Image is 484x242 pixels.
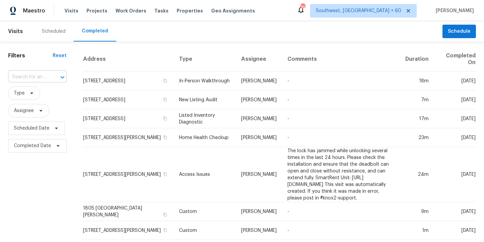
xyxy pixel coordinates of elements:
[282,128,400,147] td: -
[448,27,470,36] span: Schedule
[236,109,282,128] td: [PERSON_NAME]
[282,147,400,202] td: The lock has jammed while unlocking several times in the last 24 hours. Please check the installa...
[211,7,255,14] span: Geo Assignments
[8,72,48,82] input: Search for an address...
[83,72,174,90] td: [STREET_ADDRESS]
[434,90,476,109] td: [DATE]
[434,47,476,72] th: Completed On
[14,107,34,114] span: Assignee
[434,147,476,202] td: [DATE]
[174,72,236,90] td: In-Person Walkthrough
[14,142,51,149] span: Completed Date
[174,128,236,147] td: Home Health Checkup
[82,28,108,34] div: Completed
[300,4,305,11] div: 791
[400,147,434,202] td: 24m
[434,72,476,90] td: [DATE]
[400,128,434,147] td: 23m
[236,90,282,109] td: [PERSON_NAME]
[83,147,174,202] td: [STREET_ADDRESS][PERSON_NAME]
[14,90,25,97] span: Type
[174,90,236,109] td: New Listing Audit
[83,47,174,72] th: Address
[83,128,174,147] td: [STREET_ADDRESS][PERSON_NAME]
[434,202,476,221] td: [DATE]
[83,221,174,240] td: [STREET_ADDRESS][PERSON_NAME]
[174,202,236,221] td: Custom
[65,7,78,14] span: Visits
[162,171,168,177] button: Copy Address
[177,7,203,14] span: Properties
[400,47,434,72] th: Duration
[282,72,400,90] td: -
[282,90,400,109] td: -
[162,97,168,103] button: Copy Address
[400,109,434,128] td: 17m
[400,72,434,90] td: 18m
[86,7,107,14] span: Projects
[8,52,53,59] h1: Filters
[400,202,434,221] td: 9m
[400,221,434,240] td: 1m
[282,221,400,240] td: -
[434,221,476,240] td: [DATE]
[236,128,282,147] td: [PERSON_NAME]
[8,24,23,39] span: Visits
[434,109,476,128] td: [DATE]
[400,90,434,109] td: 7m
[282,47,400,72] th: Comments
[433,7,474,14] span: [PERSON_NAME]
[162,212,168,218] button: Copy Address
[174,47,236,72] th: Type
[174,147,236,202] td: Access Issues
[162,134,168,140] button: Copy Address
[282,109,400,128] td: -
[236,47,282,72] th: Assignee
[14,125,49,132] span: Scheduled Date
[434,128,476,147] td: [DATE]
[83,90,174,109] td: [STREET_ADDRESS]
[42,28,66,35] div: Scheduled
[58,73,67,82] button: Open
[442,25,476,38] button: Schedule
[154,8,169,13] span: Tasks
[174,109,236,128] td: Listed Inventory Diagnostic
[23,7,45,14] span: Maestro
[116,7,146,14] span: Work Orders
[236,72,282,90] td: [PERSON_NAME]
[162,115,168,122] button: Copy Address
[282,202,400,221] td: -
[53,52,67,59] div: Reset
[316,7,401,14] span: Southwest, [GEOGRAPHIC_DATA] + 60
[162,78,168,84] button: Copy Address
[83,202,174,221] td: 1805 [GEOGRAPHIC_DATA][PERSON_NAME]
[236,147,282,202] td: [PERSON_NAME]
[236,221,282,240] td: [PERSON_NAME]
[236,202,282,221] td: [PERSON_NAME]
[162,227,168,233] button: Copy Address
[174,221,236,240] td: Custom
[83,109,174,128] td: [STREET_ADDRESS]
